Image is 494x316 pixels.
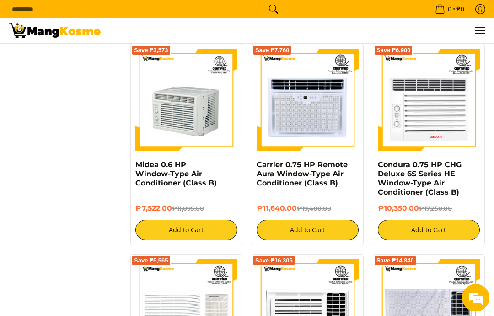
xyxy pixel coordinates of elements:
[135,220,237,240] button: Add to Cart
[474,18,485,43] button: Menu
[53,98,126,191] span: We're online!
[455,6,466,12] span: ₱0
[134,258,168,263] span: Save ₱5,565
[378,220,480,240] button: Add to Cart
[135,49,237,151] img: Midea 0.6 HP Window-Type Air Conditioner (Class B)
[378,49,480,151] img: Condura 0.75 HP CHG Deluxe 6S Series HE Window-Type Air Conditioner (Class B)
[257,160,348,187] a: Carrier 0.75 HP Remote Aura Window-Type Air Conditioner (Class B)
[378,160,462,196] a: Condura 0.75 HP CHG Deluxe 6S Series HE Window-Type Air Conditioner (Class B)
[110,18,485,43] ul: Customer Navigation
[135,204,237,213] h6: ₱7,522.00
[378,204,480,213] h6: ₱10,350.00
[255,258,293,263] span: Save ₱16,305
[9,23,101,38] img: Bodega Sale Aircon l Mang Kosme: Home Appliances Warehouse Sale | Page 2
[446,6,453,12] span: 0
[110,18,485,43] nav: Main Menu
[150,5,172,27] div: Minimize live chat window
[5,215,174,247] textarea: Type your message and hit 'Enter'
[255,48,290,53] span: Save ₱7,760
[376,258,414,263] span: Save ₱14,840
[432,4,467,14] span: •
[297,205,331,212] del: ₱19,400.00
[135,160,217,187] a: Midea 0.6 HP Window-Type Air Conditioner (Class B)
[376,48,411,53] span: Save ₱6,900
[266,2,281,16] button: Search
[48,51,154,63] div: Chat with us now
[419,205,452,212] del: ₱17,250.00
[172,205,204,212] del: ₱11,095.00
[134,48,168,53] span: Save ₱3,573
[257,220,359,240] button: Add to Cart
[257,204,359,213] h6: ₱11,640.00
[257,49,359,151] img: Carrier 0.75 HP Remote Aura Window-Type Air Conditioner (Class B)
